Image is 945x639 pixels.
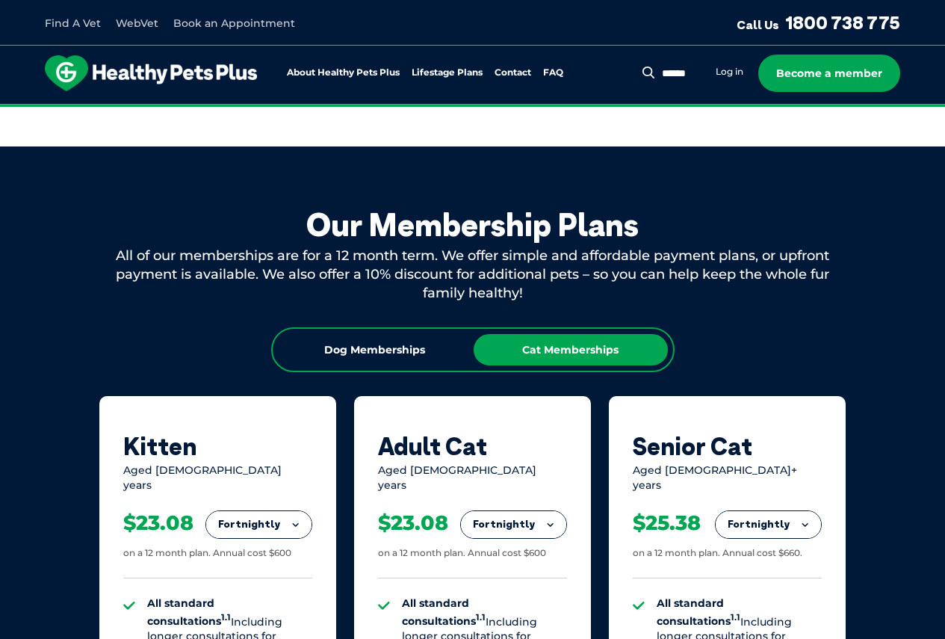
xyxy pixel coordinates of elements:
[402,596,486,628] strong: All standard consultations
[173,16,295,30] a: Book an Appointment
[193,105,752,118] span: Proactive, preventative wellness program designed to keep your pet healthier and happier for longer
[378,463,567,493] div: Aged [DEMOGRAPHIC_DATA] years
[633,547,802,560] div: on a 12 month plan. Annual cost $660.
[278,334,472,365] div: Dog Memberships
[45,55,257,91] img: hpp-logo
[378,432,567,460] div: Adult Cat
[99,206,846,244] div: Our Membership Plans
[474,334,668,365] div: Cat Memberships
[206,511,312,538] button: Fortnightly
[716,66,743,78] a: Log in
[737,17,779,32] span: Call Us
[123,547,291,560] div: on a 12 month plan. Annual cost $600
[116,16,158,30] a: WebVet
[633,463,822,493] div: Aged [DEMOGRAPHIC_DATA]+ years
[476,613,486,623] sup: 1.1
[731,613,740,623] sup: 1.1
[758,55,900,92] a: Become a member
[543,68,563,78] a: FAQ
[657,596,740,628] strong: All standard consultations
[45,16,101,30] a: Find A Vet
[221,613,231,623] sup: 1.1
[737,11,900,34] a: Call Us1800 738 775
[461,511,566,538] button: Fortnightly
[99,247,846,303] div: All of our memberships are for a 12 month term. We offer simple and affordable payment plans, or ...
[378,510,448,536] div: $23.08
[633,510,701,536] div: $25.38
[287,68,400,78] a: About Healthy Pets Plus
[378,547,546,560] div: on a 12 month plan. Annual cost $600
[412,68,483,78] a: Lifestage Plans
[639,65,658,80] button: Search
[633,432,822,460] div: Senior Cat
[123,432,312,460] div: Kitten
[123,463,312,493] div: Aged [DEMOGRAPHIC_DATA] years
[123,510,193,536] div: $23.08
[716,511,821,538] button: Fortnightly
[147,596,231,628] strong: All standard consultations
[495,68,531,78] a: Contact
